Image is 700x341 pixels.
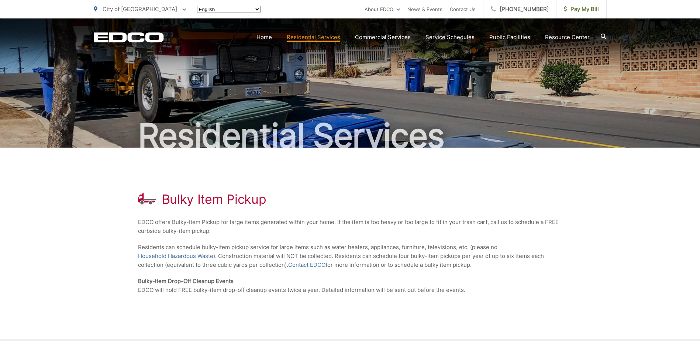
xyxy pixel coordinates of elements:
p: EDCO will hold FREE bulky-item drop-off cleanup events twice a year. Detailed information will be... [138,277,562,294]
p: Residents can schedule bulky-item pickup service for large items such as water heaters, appliance... [138,243,562,269]
a: Home [256,33,272,42]
a: Household Hazardous Waste [138,252,213,261]
a: Contact EDCO [288,261,325,269]
a: Service Schedules [425,33,475,42]
a: EDCD logo. Return to the homepage. [94,32,164,42]
p: EDCO offers Bulky-Item Pickup for large items generated within your home. If the item is too heav... [138,218,562,235]
a: Contact Us [450,5,476,14]
h1: Bulky Item Pickup [162,192,266,207]
a: Resource Center [545,33,590,42]
span: Pay My Bill [564,5,599,14]
select: Select a language [197,6,261,13]
a: Commercial Services [355,33,411,42]
strong: Bulky-Item Drop-Off Cleanup Events [138,278,234,285]
a: News & Events [407,5,442,14]
a: Public Facilities [489,33,530,42]
span: City of [GEOGRAPHIC_DATA] [103,6,177,13]
h2: Residential Services [94,117,607,154]
a: About EDCO [365,5,400,14]
a: Residential Services [287,33,340,42]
